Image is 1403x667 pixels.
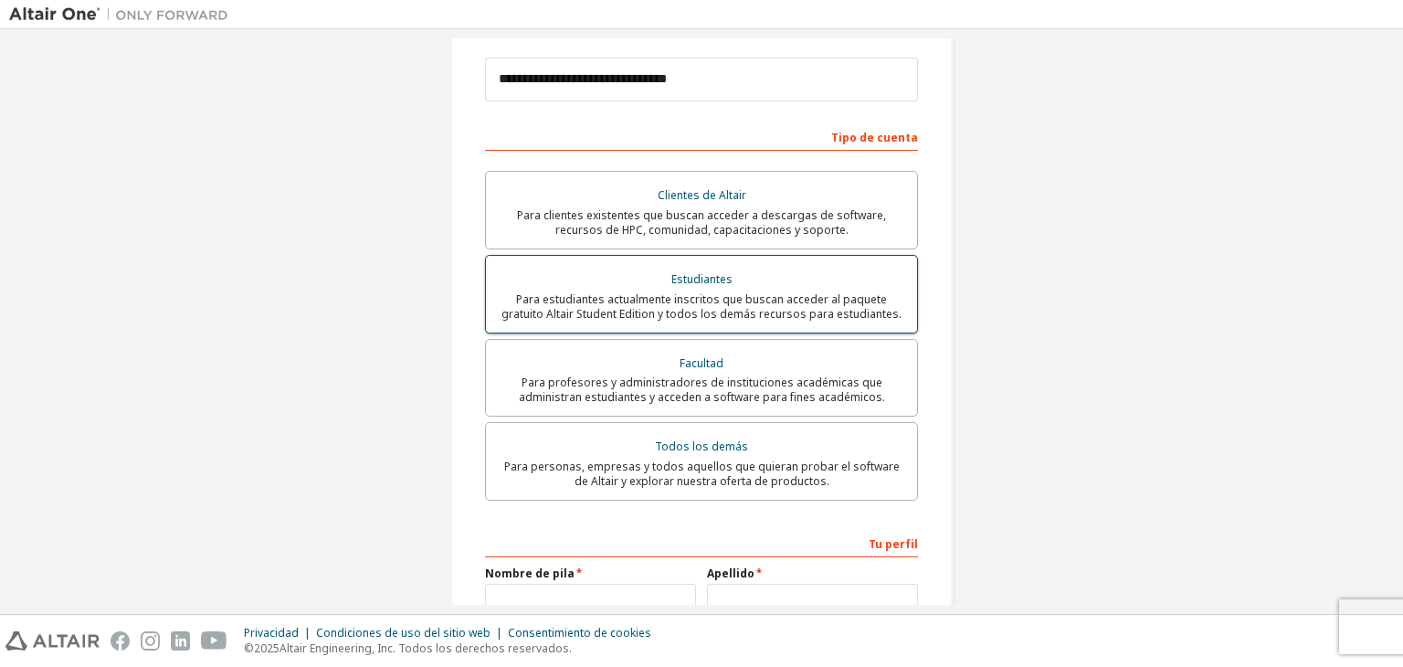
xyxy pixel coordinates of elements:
img: linkedin.svg [171,631,190,651]
font: Altair Engineering, Inc. Todos los derechos reservados. [280,641,572,656]
font: Condiciones de uso del sitio web [316,625,491,641]
font: Para estudiantes actualmente inscritos que buscan acceder al paquete gratuito Altair Student Edit... [501,291,902,322]
font: © [244,641,254,656]
font: Consentimiento de cookies [508,625,651,641]
font: Para profesores y administradores de instituciones académicas que administran estudiantes y acced... [519,375,885,405]
img: facebook.svg [111,631,130,651]
font: Clientes de Altair [658,187,746,203]
font: Facultad [680,355,723,371]
font: Para clientes existentes que buscan acceder a descargas de software, recursos de HPC, comunidad, ... [517,207,886,238]
img: altair_logo.svg [5,631,100,651]
font: Tipo de cuenta [831,130,918,145]
font: Tu perfil [869,536,918,552]
font: Privacidad [244,625,299,641]
font: Nombre de pila [485,566,575,581]
font: Estudiantes [671,271,733,287]
img: instagram.svg [141,631,160,651]
font: 2025 [254,641,280,656]
font: Todos los demás [655,439,748,454]
font: Apellido [707,566,754,581]
font: Para personas, empresas y todos aquellos que quieran probar el software de Altair y explorar nues... [504,459,900,489]
img: youtube.svg [201,631,227,651]
img: Altair Uno [9,5,237,24]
